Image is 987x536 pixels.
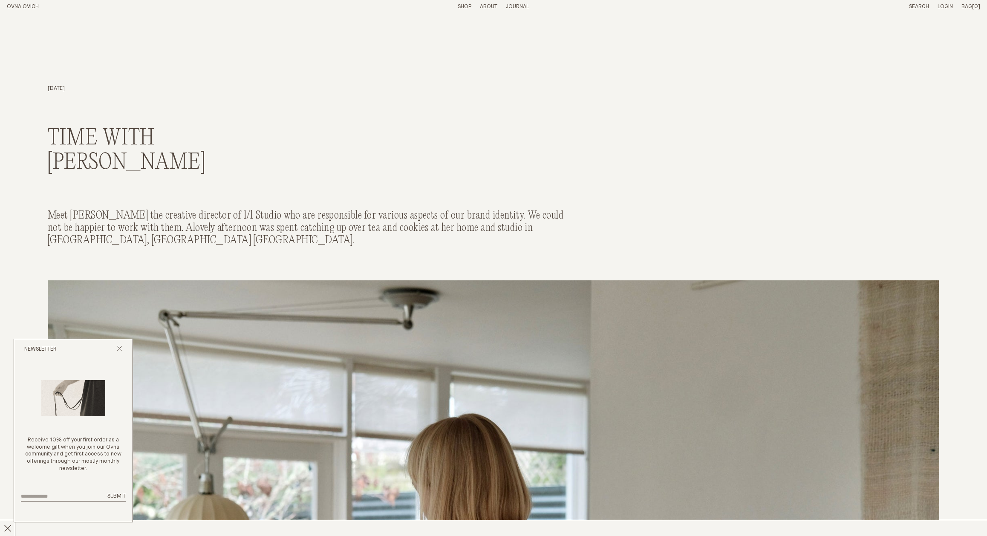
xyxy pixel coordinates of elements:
strong: Meet [PERSON_NAME] the creative director of 1/1 Studio who are responsible for various aspects of... [48,210,563,234]
button: Close popup [117,346,122,354]
p: Receive 10% off your first order as a welcome gift when you join our Ovna community and get first... [21,437,126,473]
span: Bag [961,4,972,9]
span: [0] [972,4,980,9]
a: Shop [458,4,471,9]
a: Search [909,4,929,9]
h2: Newsletter [24,346,57,353]
a: Journal [506,4,529,9]
summary: About [480,3,497,11]
h2: Time With [PERSON_NAME] [48,127,572,176]
button: Submit [107,493,126,500]
strong: lovely afternoon was spent catching up over tea and cookies at her home and studio in [GEOGRAPHIC... [48,222,533,246]
a: Login [938,4,953,9]
p: [DATE] [48,85,572,92]
a: Home [7,4,39,9]
span: Submit [107,493,126,499]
